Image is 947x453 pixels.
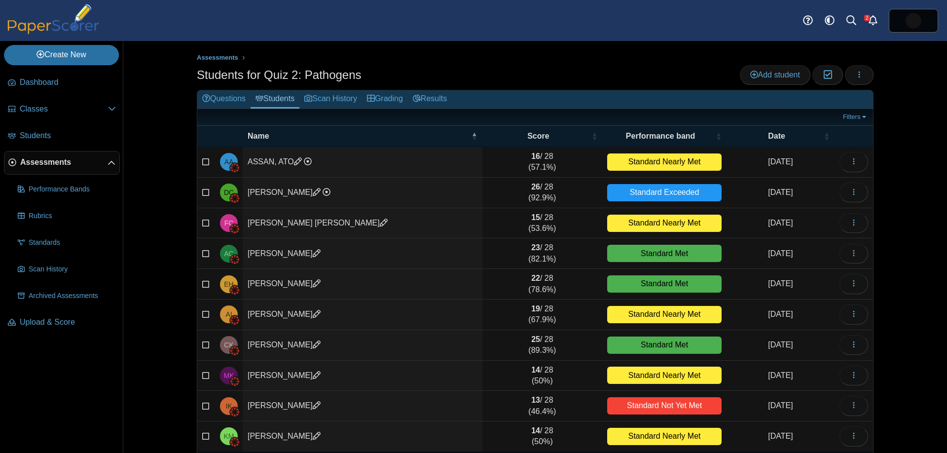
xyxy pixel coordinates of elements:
a: Alerts [862,10,884,32]
a: Filters [840,112,871,122]
span: Performance Bands [29,185,116,194]
td: [PERSON_NAME] [PERSON_NAME] [243,208,482,239]
div: Standard Nearly Met [607,215,722,232]
td: / 28 (67.9%) [482,300,603,330]
span: Danielle Cabezas [224,189,234,196]
a: Results [408,90,452,109]
span: Michael Kleintank [224,372,234,379]
span: Alyssa Crowley [224,250,233,257]
a: Archived Assessments [14,284,120,308]
time: Jun 18, 2025 at 10:18 PM [768,310,793,318]
img: canvas-logo.png [230,224,240,234]
td: [PERSON_NAME] [243,238,482,269]
b: 16 [531,152,540,160]
td: / 28 (50%) [482,421,603,452]
a: Scan History [14,258,120,281]
img: canvas-logo.png [230,377,240,386]
a: Students [4,124,120,148]
span: Students [20,130,116,141]
span: Scan History [29,264,116,274]
div: Standard Nearly Met [607,367,722,384]
span: Date : Activate to sort [824,131,830,141]
div: Standard Met [607,275,722,293]
span: ATO ASSAN [224,158,234,165]
img: PaperScorer [4,4,103,34]
span: Performance band [607,131,714,142]
td: / 28 (57.1%) [482,147,603,178]
time: Jun 18, 2025 at 10:18 PM [768,432,793,440]
img: canvas-logo.png [230,163,240,173]
img: canvas-logo.png [230,285,240,295]
span: Ian Kpuyuf [225,403,232,410]
a: Create New [4,45,119,65]
span: Standards [29,238,116,248]
time: Jun 18, 2025 at 10:05 PM [768,279,793,288]
div: Standard Nearly Met [607,428,722,445]
time: Jun 18, 2025 at 10:18 PM [768,371,793,379]
span: Kayla Middleton [224,433,234,440]
span: Assessments [20,157,108,168]
img: canvas-logo.png [230,193,240,203]
span: Dashboard [20,77,116,88]
a: Students [251,90,299,109]
span: Upload & Score [20,317,116,328]
a: Scan History [299,90,362,109]
img: canvas-logo.png [230,346,240,356]
td: [PERSON_NAME] [243,269,482,300]
b: 22 [531,274,540,282]
div: Standard Met [607,337,722,354]
span: Flor Cervantes Cervantes [224,220,234,226]
td: [PERSON_NAME] [243,391,482,421]
span: Score : Activate to sort [591,131,597,141]
a: Questions [197,90,251,109]
a: Performance Bands [14,178,120,201]
b: 23 [531,243,540,252]
img: canvas-logo.png [230,255,240,264]
div: Standard Nearly Met [607,306,722,323]
span: Erianna Harvey [224,281,233,288]
td: [PERSON_NAME] [243,361,482,391]
span: Name : Activate to invert sorting [472,131,477,141]
a: Assessments [4,151,120,175]
span: Ainsley Irby [225,311,232,318]
td: / 28 (46.4%) [482,391,603,421]
td: [PERSON_NAME] [243,300,482,330]
img: canvas-logo.png [230,315,240,325]
span: Name [248,131,470,142]
time: Jun 18, 2025 at 10:09 PM [768,340,793,349]
span: Micah Willis [906,13,921,29]
span: Score [487,131,590,142]
time: Jun 18, 2025 at 10:03 PM [768,249,793,258]
td: / 28 (53.6%) [482,208,603,239]
td: / 28 (92.9%) [482,178,603,208]
span: Classes [20,104,108,114]
span: Cameron Kelly [224,341,233,348]
a: Grading [362,90,408,109]
span: Performance band : Activate to sort [716,131,722,141]
span: Assessments [197,54,238,61]
b: 14 [531,426,540,435]
b: 15 [531,213,540,222]
td: / 28 (89.3%) [482,330,603,361]
div: Standard Exceeded [607,184,722,201]
a: Dashboard [4,71,120,95]
td: ASSAN, ATO [243,147,482,178]
span: Date [731,131,822,142]
td: / 28 (50%) [482,361,603,391]
td: [PERSON_NAME] [243,330,482,361]
img: ps.hreErqNOxSkiDGg1 [906,13,921,29]
b: 14 [531,366,540,374]
a: PaperScorer [4,27,103,36]
div: Standard Met [607,245,722,262]
a: Add student [740,65,810,85]
div: Standard Nearly Met [607,153,722,171]
h1: Students for Quiz 2: Pathogens [197,67,362,83]
time: Jun 18, 2025 at 10:08 PM [768,157,793,166]
time: Jun 18, 2025 at 10:16 PM [768,401,793,410]
b: 13 [531,396,540,404]
a: ps.hreErqNOxSkiDGg1 [889,9,938,33]
b: 19 [531,304,540,313]
a: Assessments [194,52,241,64]
img: canvas-logo.png [230,407,240,417]
b: 25 [531,335,540,343]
